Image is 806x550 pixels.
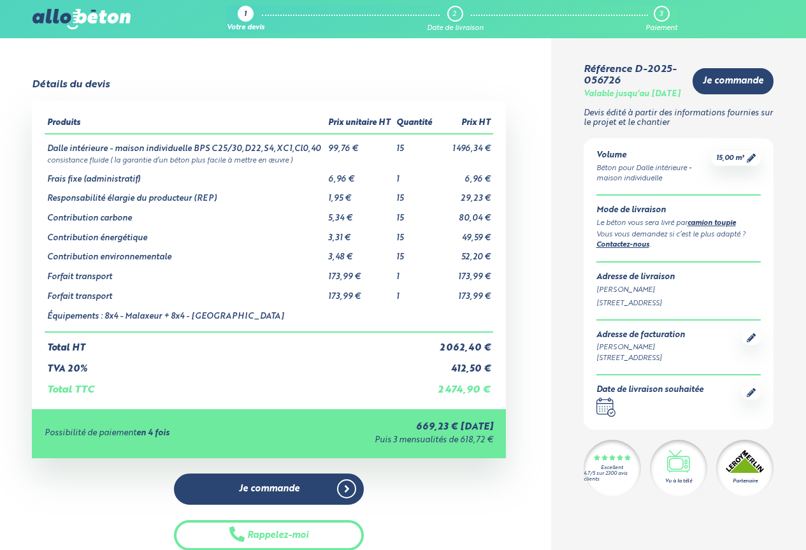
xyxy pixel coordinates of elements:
[665,477,692,485] div: Vu à la télé
[326,165,394,185] td: 6,96 €
[136,429,169,437] strong: en 4 fois
[32,79,110,90] div: Détails du devis
[687,220,736,227] a: camion toupie
[435,134,493,154] td: 1 496,34 €
[596,229,761,252] div: Vous vous demandez si c’est le plus adapté ? .
[596,163,712,185] div: Béton pour Dalle intérieure - maison individuelle
[45,165,326,185] td: Frais fixe (administratif)
[45,113,326,134] th: Produits
[435,374,493,396] td: 2 474,90 €
[596,386,703,395] div: Date de livraison souhaitée
[645,24,677,33] div: Paiement
[596,218,761,229] div: Le béton vous sera livré par
[326,224,394,243] td: 3,31 €
[596,298,761,309] div: [STREET_ADDRESS]
[435,282,493,302] td: 173,99 €
[733,477,758,485] div: Partenaire
[435,263,493,282] td: 173,99 €
[584,471,641,482] div: 4.7/5 sur 2300 avis clients
[601,465,623,471] div: Excellent
[239,484,299,495] span: Je commande
[427,6,484,33] a: 2 Date de livraison
[596,342,685,353] div: [PERSON_NAME]
[394,204,435,224] td: 15
[45,134,326,154] td: Dalle intérieure - maison individuelle BPS C25/30,D22,S4,XC1,Cl0,40
[596,151,712,161] div: Volume
[596,206,761,215] div: Mode de livraison
[394,263,435,282] td: 1
[227,6,264,33] a: 1 Votre devis
[227,24,264,33] div: Votre devis
[45,154,493,165] td: consistance fluide ( la garantie d’un béton plus facile à mettre en œuvre )
[45,184,326,204] td: Responsabilité élargie du producteur (REP)
[326,134,394,154] td: 99,76 €
[45,282,326,302] td: Forfait transport
[435,165,493,185] td: 6,96 €
[45,429,275,438] div: Possibilité de paiement
[326,113,394,134] th: Prix unitaire HT
[45,243,326,263] td: Contribution environnementale
[45,302,326,333] td: Équipements : 8x4 - Malaxeur + 8x4 - [GEOGRAPHIC_DATA]
[596,273,761,282] div: Adresse de livraison
[45,224,326,243] td: Contribution énergétique
[45,332,435,354] td: Total HT
[435,204,493,224] td: 80,04 €
[394,282,435,302] td: 1
[596,285,761,296] div: [PERSON_NAME]
[45,204,326,224] td: Contribution carbone
[394,224,435,243] td: 15
[394,165,435,185] td: 1
[435,332,493,354] td: 2 062,40 €
[596,242,649,249] a: Contactez-nous
[326,263,394,282] td: 173,99 €
[584,90,680,99] div: Valable jusqu'au [DATE]
[394,184,435,204] td: 15
[452,10,456,18] div: 2
[326,204,394,224] td: 5,34 €
[435,354,493,375] td: 412,50 €
[427,24,484,33] div: Date de livraison
[174,474,364,505] a: Je commande
[326,243,394,263] td: 3,48 €
[45,263,326,282] td: Forfait transport
[584,64,683,87] div: Référence D-2025-056726
[596,353,685,364] div: [STREET_ADDRESS]
[703,76,763,87] span: Je commande
[32,9,131,29] img: allobéton
[275,436,493,445] div: Puis 3 mensualités de 618,72 €
[326,282,394,302] td: 173,99 €
[659,10,663,18] div: 3
[435,184,493,204] td: 29,23 €
[435,243,493,263] td: 52,20 €
[326,184,394,204] td: 1,95 €
[275,422,493,433] div: 669,23 € [DATE]
[435,113,493,134] th: Prix HT
[244,11,247,19] div: 1
[596,331,685,340] div: Adresse de facturation
[45,354,435,375] td: TVA 20%
[394,113,435,134] th: Quantité
[45,374,435,396] td: Total TTC
[645,6,677,33] a: 3 Paiement
[693,68,774,94] a: Je commande
[394,134,435,154] td: 15
[584,109,774,127] p: Devis édité à partir des informations fournies sur le projet et le chantier
[394,243,435,263] td: 15
[435,224,493,243] td: 49,59 €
